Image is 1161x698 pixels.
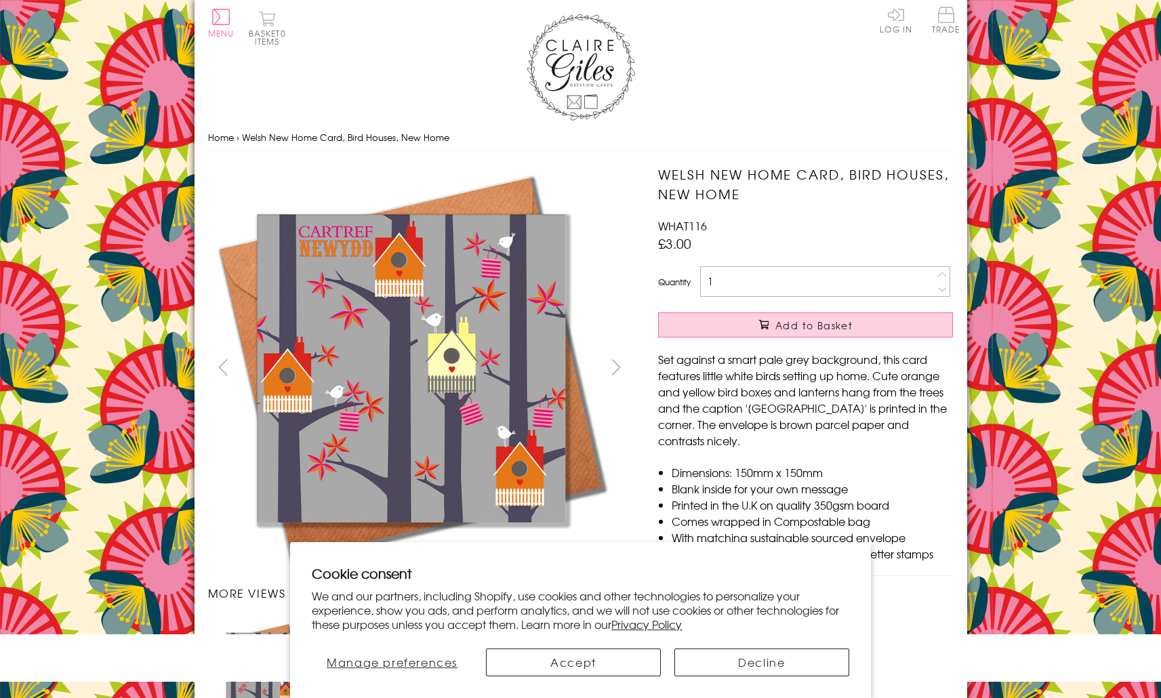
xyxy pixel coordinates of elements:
button: prev [208,352,239,382]
span: £3.00 [658,234,691,253]
h1: Welsh New Home Card, Bird Houses, New Home [658,165,953,204]
p: We and our partners, including Shopify, use cookies and other technologies to personalize your ex... [312,589,849,631]
a: Log In [880,7,912,33]
a: Home [208,131,234,144]
li: Blank inside for your own message [672,480,953,497]
h2: Cookie consent [312,564,849,583]
span: WHAT116 [658,218,707,234]
button: Menu [208,9,235,37]
li: Printed in the U.K on quality 350gsm board [672,497,953,513]
li: Comes wrapped in Compostable bag [672,513,953,529]
button: next [600,352,631,382]
button: Manage preferences [312,649,472,676]
li: With matching sustainable sourced envelope [672,529,953,546]
img: Claire Giles Greetings Cards [527,14,635,121]
span: Add to Basket [775,319,853,332]
a: Privacy Policy [611,616,682,632]
img: Welsh New Home Card, Bird Houses, New Home [208,165,615,571]
h3: More views [208,585,632,601]
button: Accept [486,649,661,676]
span: Manage preferences [327,654,457,670]
label: Quantity [658,276,691,288]
button: Decline [674,649,849,676]
nav: breadcrumbs [208,124,954,152]
button: Basket0 items [249,11,286,45]
span: Menu [208,27,235,39]
span: › [237,131,239,144]
span: Welsh New Home Card, Bird Houses, New Home [242,131,449,144]
button: Add to Basket [658,312,953,337]
span: 0 items [255,27,286,47]
a: Trade [932,7,960,36]
li: Dimensions: 150mm x 150mm [672,464,953,480]
span: Trade [932,7,960,33]
p: Set against a smart pale grey background, this card features little white birds setting up home. ... [658,351,953,449]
